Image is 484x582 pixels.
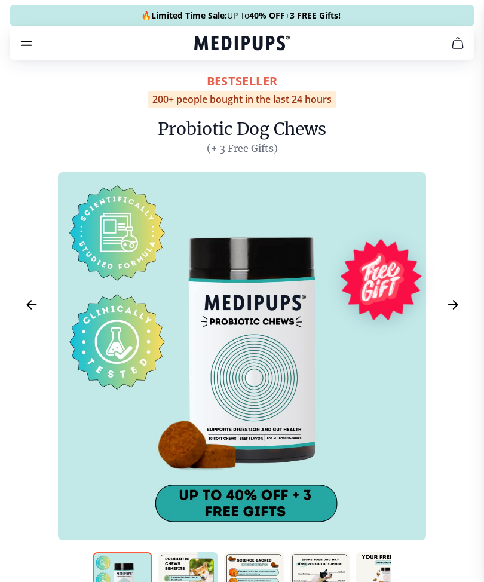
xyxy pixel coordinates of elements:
h1: Probiotic Dog Chews [158,117,326,141]
button: Next Image [439,292,466,318]
div: 200+ people bought in the last 24 hours [148,91,336,108]
span: 🔥 UP To + [141,10,341,22]
span: (+ 3 Free Gifts) [158,142,326,154]
button: cart [443,29,472,57]
a: Medipups [194,34,290,54]
span: BestSeller [207,73,278,89]
button: Previous Image [18,292,45,318]
button: burger-menu [19,36,33,50]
